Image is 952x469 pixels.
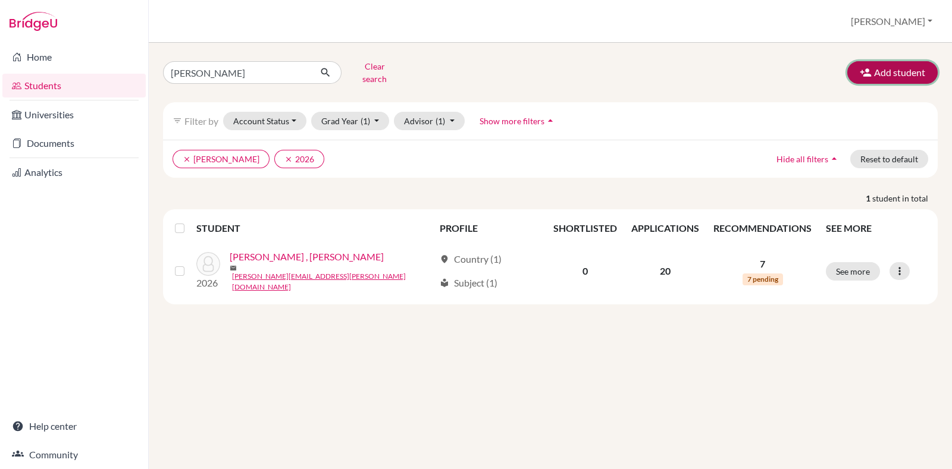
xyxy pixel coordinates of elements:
span: Show more filters [480,116,544,126]
span: 7 pending [743,273,783,285]
button: Account Status [223,112,306,130]
button: Reset to default [850,150,928,168]
button: Hide all filtersarrow_drop_up [766,150,850,168]
a: [PERSON_NAME][EMAIL_ADDRESS][PERSON_NAME][DOMAIN_NAME] [232,271,434,292]
span: (1) [436,116,445,126]
button: Show more filtersarrow_drop_up [469,112,566,130]
button: [PERSON_NAME] [845,10,938,33]
th: SHORTLISTED [546,214,624,243]
input: Find student by name... [163,61,311,84]
a: Documents [2,131,146,155]
div: Country (1) [440,252,502,266]
p: 2026 [196,276,220,290]
a: Community [2,443,146,467]
a: Universities [2,103,146,127]
i: filter_list [173,116,182,125]
th: SEE MORE [819,214,933,243]
i: clear [183,155,191,163]
button: Advisor(1) [394,112,465,130]
span: (1) [361,116,370,126]
strong: 1 [866,192,872,204]
span: local_library [440,278,449,288]
img: Bridge-U [10,12,57,31]
div: Subject (1) [440,276,497,290]
button: Add student [847,61,938,84]
i: arrow_drop_up [828,153,840,165]
i: clear [284,155,293,163]
span: Filter by [184,115,218,127]
a: Analytics [2,160,146,184]
span: student in total [872,192,938,204]
a: Students [2,74,146,97]
th: PROFILE [433,214,546,243]
th: RECOMMENDATIONS [706,214,819,243]
span: mail [230,265,237,272]
a: Help center [2,414,146,438]
span: location_on [440,254,449,264]
a: Home [2,45,146,69]
button: Grad Year(1) [311,112,390,130]
td: 20 [624,243,706,300]
span: Hide all filters [776,154,828,164]
p: 7 [713,257,812,271]
a: [PERSON_NAME] , [PERSON_NAME] [230,250,384,264]
button: Clear search [342,57,408,88]
td: 0 [546,243,624,300]
button: clear2026 [274,150,324,168]
button: See more [826,262,880,281]
button: clear[PERSON_NAME] [173,150,270,168]
img: Jonan , Dalvin Diraviam [196,252,220,276]
i: arrow_drop_up [544,115,556,127]
th: STUDENT [196,214,433,243]
th: APPLICATIONS [624,214,706,243]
